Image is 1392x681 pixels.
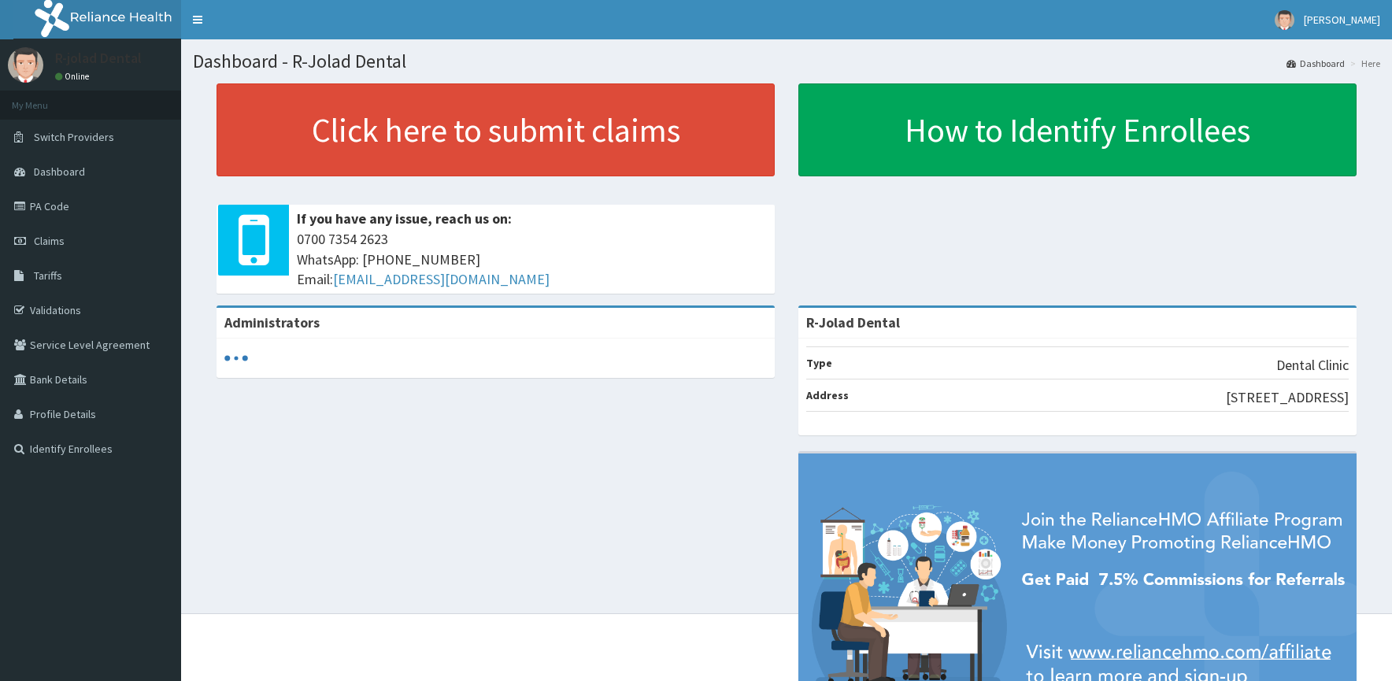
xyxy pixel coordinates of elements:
a: Dashboard [1286,57,1345,70]
b: Administrators [224,313,320,331]
span: Tariffs [34,268,62,283]
h1: Dashboard - R-Jolad Dental [193,51,1380,72]
p: Dental Clinic [1276,355,1349,376]
span: Claims [34,234,65,248]
span: Switch Providers [34,130,114,144]
b: Address [806,388,849,402]
span: 0700 7354 2623 WhatsApp: [PHONE_NUMBER] Email: [297,229,767,290]
a: How to Identify Enrollees [798,83,1357,176]
img: User Image [1275,10,1294,30]
p: [STREET_ADDRESS] [1226,387,1349,408]
span: Dashboard [34,165,85,179]
svg: audio-loading [224,346,248,370]
p: R-jolad Dental [55,51,142,65]
b: Type [806,356,832,370]
a: Online [55,71,93,82]
strong: R-Jolad Dental [806,313,900,331]
b: If you have any issue, reach us on: [297,209,512,228]
a: Click here to submit claims [217,83,775,176]
a: [EMAIL_ADDRESS][DOMAIN_NAME] [333,270,550,288]
span: [PERSON_NAME] [1304,13,1380,27]
li: Here [1346,57,1380,70]
img: User Image [8,47,43,83]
